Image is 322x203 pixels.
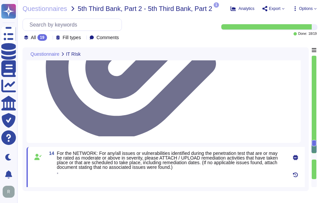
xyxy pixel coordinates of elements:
img: user [3,186,15,198]
span: 18 / 19 [308,32,317,35]
span: Questionnaire [30,52,59,56]
span: All [31,35,36,40]
span: 5th Third Bank, Part 2 - 5th Third Bank, Part 2 [78,5,212,12]
span: Done: [298,32,307,35]
button: Analytics [231,6,254,11]
span: Fill types [63,35,81,40]
span: 14 [46,151,54,156]
span: Options [299,7,313,11]
button: user [1,184,19,199]
span: Questionnaires [23,5,67,12]
div: 19 [37,34,47,41]
span: 1 [214,2,219,8]
span: Analytics [239,7,254,11]
span: Comments [96,35,119,40]
span: Export [269,7,281,11]
span: For the NETWORK: For any/all issues or vulnerabilities identified during the penetration test tha... [57,151,278,170]
input: Search by keywords [26,19,122,31]
span: IT RIsk [66,52,80,56]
